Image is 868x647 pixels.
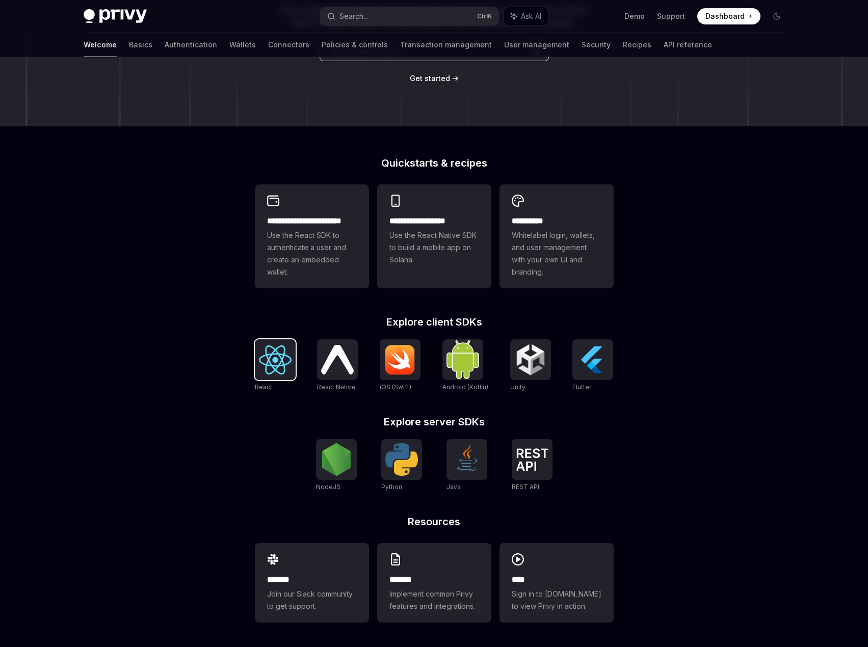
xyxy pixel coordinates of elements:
[84,9,147,23] img: dark logo
[512,439,553,492] a: REST APIREST API
[255,543,369,623] a: **** **Join our Slack community to get support.
[521,11,541,21] span: Ask AI
[504,33,569,57] a: User management
[389,588,479,612] span: Implement common Privy features and integrations.
[267,229,357,278] span: Use the React SDK to authenticate a user and create an embedded wallet.
[499,543,614,623] a: ****Sign in to [DOMAIN_NAME] to view Privy in action.
[255,417,614,427] h2: Explore server SDKs
[516,448,548,471] img: REST API
[129,33,152,57] a: Basics
[705,11,745,21] span: Dashboard
[442,339,488,392] a: Android (Kotlin)Android (Kotlin)
[410,74,450,83] span: Get started
[576,343,609,376] img: Flutter
[322,33,388,57] a: Policies & controls
[400,33,492,57] a: Transaction management
[317,339,358,392] a: React NativeReact Native
[320,443,353,476] img: NodeJS
[255,339,296,392] a: ReactReact
[316,439,357,492] a: NodeJSNodeJS
[512,588,601,612] span: Sign in to [DOMAIN_NAME] to view Privy in action.
[504,7,548,25] button: Ask AI
[512,229,601,278] span: Whitelabel login, wallets, and user management with your own UI and branding.
[259,345,292,374] img: React
[255,158,614,168] h2: Quickstarts & recipes
[268,33,309,57] a: Connectors
[321,345,354,374] img: React Native
[451,443,483,476] img: Java
[510,383,525,391] span: Unity
[267,588,357,612] span: Join our Slack community to get support.
[165,33,217,57] a: Authentication
[657,11,685,21] a: Support
[624,11,645,21] a: Demo
[380,383,411,391] span: iOS (Swift)
[623,33,651,57] a: Recipes
[339,10,368,22] div: Search...
[664,33,712,57] a: API reference
[316,483,340,491] span: NodeJS
[446,439,487,492] a: JavaJava
[582,33,611,57] a: Security
[446,340,479,379] img: Android (Kotlin)
[572,339,613,392] a: FlutterFlutter
[317,383,355,391] span: React Native
[572,383,591,391] span: Flutter
[380,339,420,392] a: iOS (Swift)iOS (Swift)
[255,317,614,327] h2: Explore client SDKs
[384,344,416,375] img: iOS (Swift)
[381,483,402,491] span: Python
[410,73,450,84] a: Get started
[320,7,498,25] button: Search...CtrlK
[512,483,539,491] span: REST API
[442,383,488,391] span: Android (Kotlin)
[514,343,547,376] img: Unity
[477,12,492,20] span: Ctrl K
[446,483,461,491] span: Java
[229,33,256,57] a: Wallets
[255,517,614,527] h2: Resources
[255,383,272,391] span: React
[377,184,491,288] a: **** **** **** ***Use the React Native SDK to build a mobile app on Solana.
[385,443,418,476] img: Python
[84,33,117,57] a: Welcome
[499,184,614,288] a: **** *****Whitelabel login, wallets, and user management with your own UI and branding.
[510,339,551,392] a: UnityUnity
[381,439,422,492] a: PythonPython
[769,8,785,24] button: Toggle dark mode
[389,229,479,266] span: Use the React Native SDK to build a mobile app on Solana.
[377,543,491,623] a: **** **Implement common Privy features and integrations.
[697,8,760,24] a: Dashboard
